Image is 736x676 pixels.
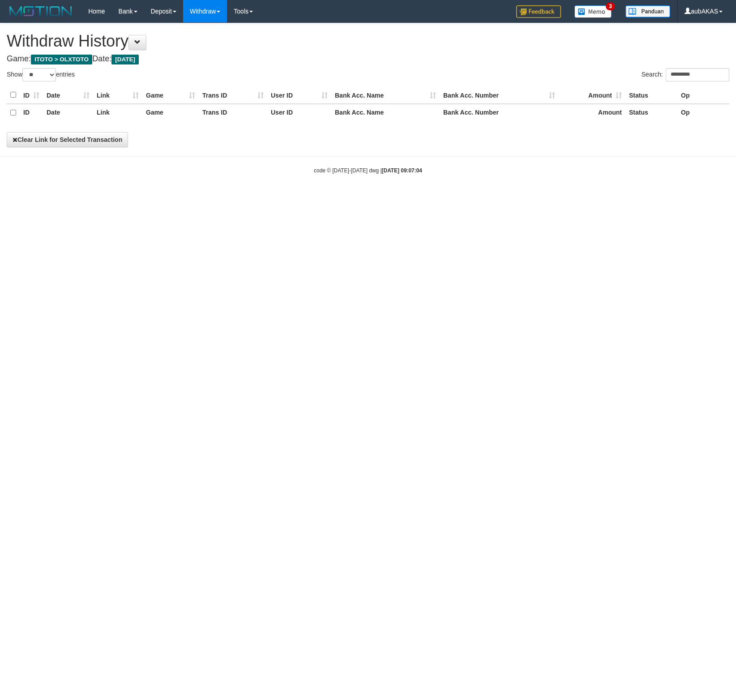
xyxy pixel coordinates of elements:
[93,86,142,104] th: Link
[625,5,670,17] img: panduan.png
[677,86,729,104] th: Op
[625,86,677,104] th: Status
[43,86,93,104] th: Date
[142,104,199,121] th: Game
[93,104,142,121] th: Link
[331,86,440,104] th: Bank Acc. Name
[382,167,422,174] strong: [DATE] 09:07:04
[677,104,729,121] th: Op
[642,68,729,81] label: Search:
[43,104,93,121] th: Date
[7,4,75,18] img: MOTION_logo.png
[22,68,56,81] select: Showentries
[267,104,331,121] th: User ID
[31,55,92,64] span: ITOTO > OLXTOTO
[314,167,422,174] small: code © [DATE]-[DATE] dwg |
[574,5,612,18] img: Button%20Memo.svg
[440,104,559,121] th: Bank Acc. Number
[666,68,729,81] input: Search:
[516,5,561,18] img: Feedback.jpg
[559,86,625,104] th: Amount
[20,86,43,104] th: ID
[7,55,729,64] h4: Game: Date:
[7,32,729,50] h1: Withdraw History
[625,104,677,121] th: Status
[606,2,615,10] span: 3
[7,132,128,147] button: Clear Link for Selected Transaction
[7,68,75,81] label: Show entries
[440,86,559,104] th: Bank Acc. Number
[331,104,440,121] th: Bank Acc. Name
[199,104,267,121] th: Trans ID
[267,86,331,104] th: User ID
[199,86,267,104] th: Trans ID
[111,55,139,64] span: [DATE]
[559,104,625,121] th: Amount
[142,86,199,104] th: Game
[20,104,43,121] th: ID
